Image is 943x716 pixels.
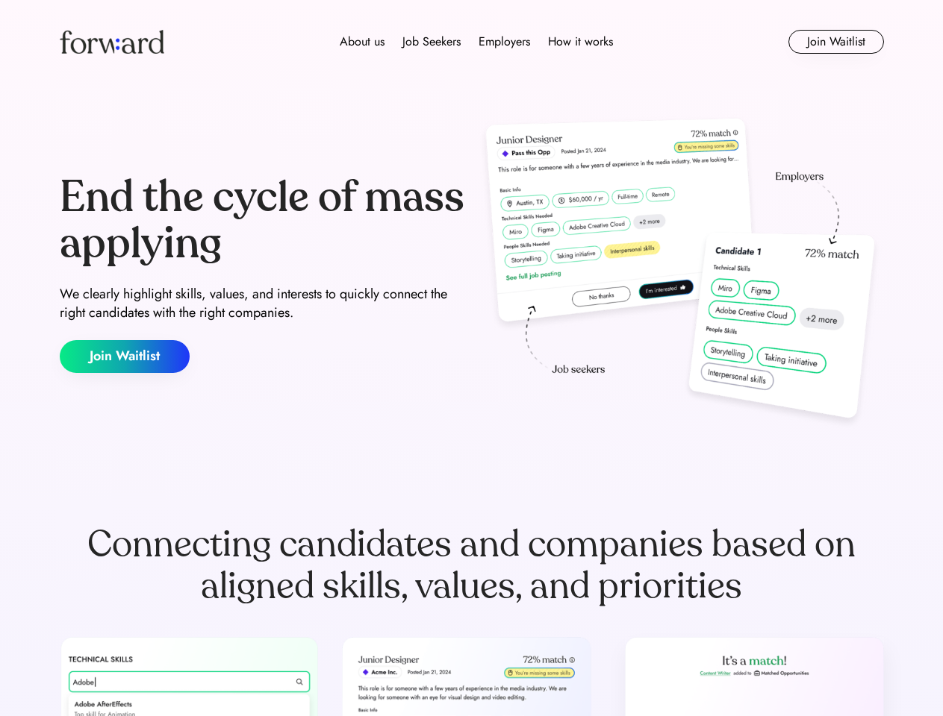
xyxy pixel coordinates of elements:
div: End the cycle of mass applying [60,175,466,266]
div: Employers [479,33,530,51]
button: Join Waitlist [60,340,190,373]
img: Forward logo [60,30,164,54]
button: Join Waitlist [788,30,884,54]
div: About us [340,33,385,51]
img: hero-image.png [478,113,884,434]
div: We clearly highlight skills, values, and interests to quickly connect the right candidates with t... [60,285,466,322]
div: Connecting candidates and companies based on aligned skills, values, and priorities [60,524,884,607]
div: How it works [548,33,613,51]
div: Job Seekers [402,33,461,51]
